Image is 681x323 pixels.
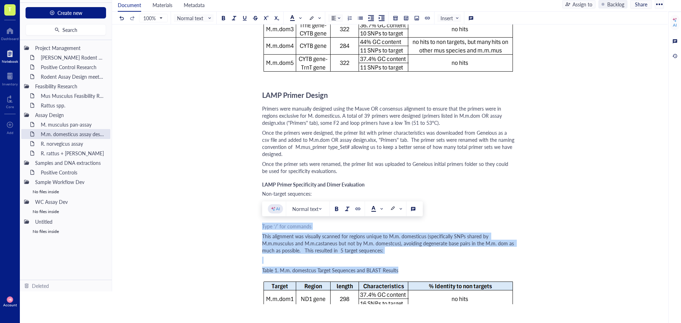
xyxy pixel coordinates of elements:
button: Search [26,24,106,35]
div: R. rattus + [PERSON_NAME] [38,148,107,158]
span: Non-target sequences: [262,190,312,197]
span: Search [62,27,77,33]
div: No files inside [21,207,110,217]
div: Positive Controls [38,167,107,177]
div: Rattus spp. [38,100,107,110]
div: Sample Workflow Dev [32,177,107,187]
div: Rodent Assay Design meeting_[DATE] [38,72,107,82]
span: Once the primers were designed, the primer list with primer characteristics was downloaded from G... [262,129,516,157]
span: Materials [153,1,172,9]
div: No files inside [21,227,110,236]
span: Share [635,1,647,7]
span: MB [8,298,11,301]
span: LAMP Primer Design [262,90,328,100]
div: Feasibility Research [32,81,107,91]
div: M. musculus pan-assay [38,119,107,129]
div: Core [6,105,14,109]
a: Dashboard [1,25,19,41]
span: Normal text [177,15,212,21]
div: Account [3,303,17,307]
div: Backlog [607,0,624,8]
div: Add [7,130,13,135]
div: No files inside [21,187,110,197]
div: Assign to [572,0,592,8]
div: Assay Design [32,110,107,120]
div: Project Management [32,43,107,53]
a: Core [6,93,14,109]
span: Insert [441,15,459,21]
div: R. norvegicus assay [38,139,107,149]
div: Inventory [2,82,18,86]
div: M.m. domesticus assay design [38,129,107,139]
div: AI [276,206,280,212]
div: Untitled [32,217,107,227]
div: [PERSON_NAME] Rodent Test Full Proposal [38,52,107,62]
div: WC Assay Dev [32,197,107,207]
span: Create new [57,10,82,16]
div: Deleted [32,282,49,290]
span: LAMP Primer Specificity and Dimer Evaluation [262,181,365,188]
span: T [8,5,12,13]
div: Positive Control Research [38,62,107,72]
div: AI [673,22,677,28]
div: Dashboard [1,37,19,41]
span: Primers were manually designed using the Mauve OR consensus alignment to ensure that the primers ... [262,105,503,126]
span: Normal text [292,206,325,212]
div: Samples and DNA extractions [32,158,107,168]
div: Notebook [2,59,18,63]
span: 100% [143,15,162,21]
a: Notebook [2,48,18,63]
span: Table 1. M.m. domestcus Target Sequences and BLAST Results [262,267,398,274]
span: Once the primer sets were renamed, the primer list was uploaded to Geneious initial primers folde... [262,160,510,174]
div: Mus Musculus Feasibility Research [38,91,107,101]
span: Document [118,1,141,9]
a: Inventory [2,71,18,86]
button: Create new [26,7,106,18]
span: This alignment was visually scanned for regions unique to M.m. domesticus (specifically SNPs shar... [262,233,515,254]
span: Metadata [184,1,205,9]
